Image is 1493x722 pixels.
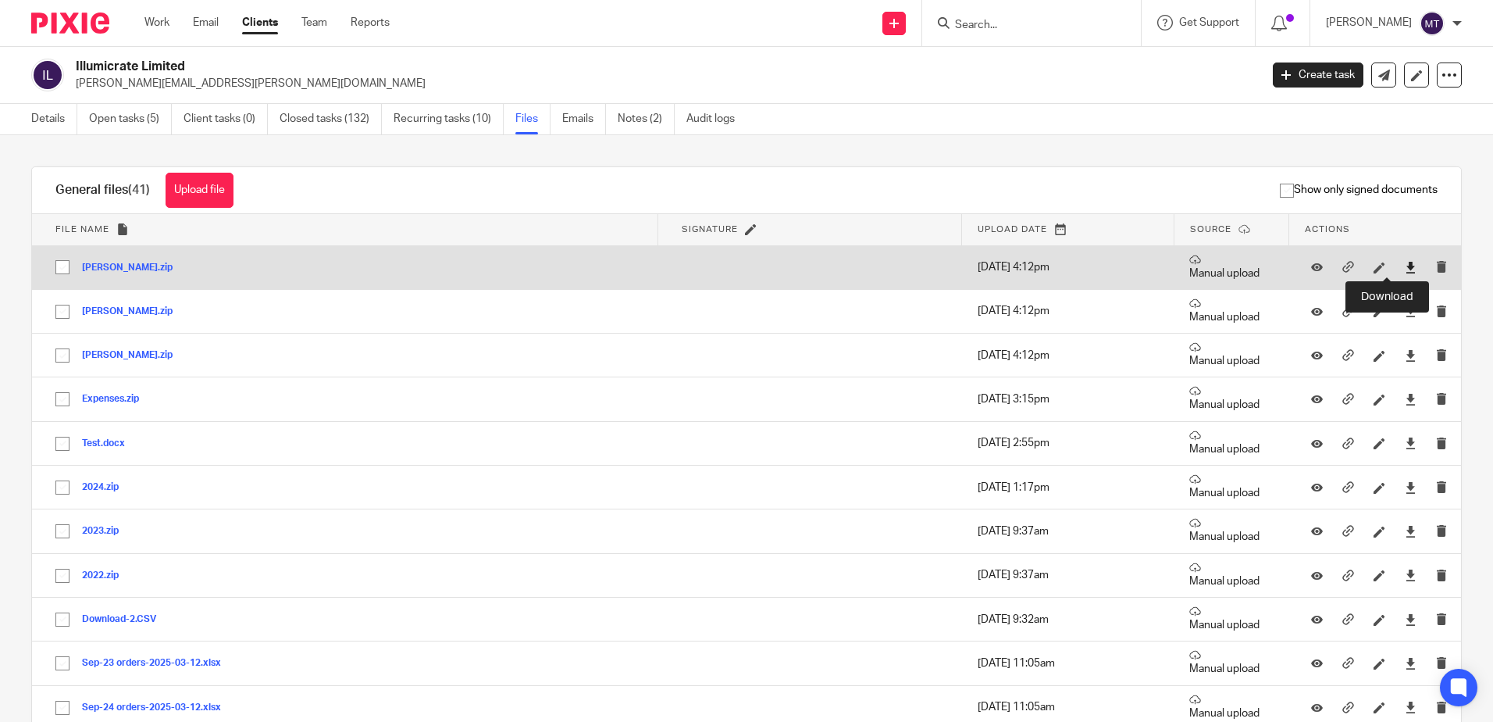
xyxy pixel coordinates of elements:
[48,649,77,678] input: Select
[1405,699,1416,715] a: Download
[1405,524,1416,539] a: Download
[48,561,77,591] input: Select
[1405,656,1416,671] a: Download
[31,13,109,34] img: Pixie
[76,76,1249,91] p: [PERSON_NAME][EMAIL_ADDRESS][PERSON_NAME][DOMAIN_NAME]
[1273,63,1363,88] a: Create task
[618,104,675,134] a: Notes (2)
[48,297,77,327] input: Select
[1405,612,1416,627] a: Download
[1405,391,1416,407] a: Download
[515,104,551,134] a: Files
[82,438,137,449] button: Test.docx
[1189,430,1274,457] p: Manual upload
[953,19,1094,33] input: Search
[48,252,77,282] input: Select
[1405,435,1416,451] a: Download
[1305,225,1350,234] span: Actions
[1405,480,1416,495] a: Download
[682,225,738,234] span: Signature
[55,225,109,234] span: File name
[1189,562,1274,589] p: Manual upload
[82,570,130,581] button: 2022.zip
[1189,606,1274,633] p: Manual upload
[978,524,1159,539] p: [DATE] 9:37am
[351,15,390,30] a: Reports
[48,341,77,370] input: Select
[82,263,184,273] button: [PERSON_NAME].zip
[978,567,1159,583] p: [DATE] 9:37am
[89,104,172,134] a: Open tasks (5)
[82,350,184,361] button: [PERSON_NAME].zip
[1189,254,1274,281] p: Manual upload
[82,658,233,669] button: Sep-23 orders-2025-03-12.xlsx
[978,656,1159,671] p: [DATE] 11:05am
[280,104,382,134] a: Closed tasks (132)
[1280,182,1438,198] span: Show only signed documents
[1405,303,1416,319] a: Download
[978,391,1159,407] p: [DATE] 3:15pm
[1189,298,1274,325] p: Manual upload
[1189,649,1274,677] p: Manual upload
[978,480,1159,495] p: [DATE] 1:17pm
[978,259,1159,275] p: [DATE] 4:12pm
[82,614,168,625] button: Download-2.CSV
[82,702,233,713] button: Sep-24 orders-2025-03-12.xlsx
[978,699,1159,715] p: [DATE] 11:05am
[166,173,233,208] button: Upload file
[1189,694,1274,721] p: Manual upload
[48,429,77,459] input: Select
[978,435,1159,451] p: [DATE] 2:55pm
[82,394,151,405] button: Expenses.zip
[301,15,327,30] a: Team
[686,104,746,134] a: Audit logs
[82,306,184,317] button: [PERSON_NAME].zip
[144,15,169,30] a: Work
[1189,517,1274,545] p: Manual upload
[1189,474,1274,501] p: Manual upload
[128,184,150,196] span: (41)
[193,15,219,30] a: Email
[978,303,1159,319] p: [DATE] 4:12pm
[1405,259,1416,275] a: Download
[184,104,268,134] a: Client tasks (0)
[1189,341,1274,369] p: Manual upload
[31,104,77,134] a: Details
[48,384,77,414] input: Select
[82,526,130,537] button: 2023.zip
[562,104,606,134] a: Emails
[978,225,1047,234] span: Upload date
[55,182,150,198] h1: General files
[1190,225,1231,234] span: Source
[242,15,278,30] a: Clients
[48,516,77,546] input: Select
[1179,17,1239,28] span: Get Support
[1420,11,1445,36] img: svg%3E
[978,612,1159,627] p: [DATE] 9:32am
[76,59,1014,75] h2: Illumicrate Limited
[1189,385,1274,413] p: Manual upload
[31,59,64,91] img: svg%3E
[1405,348,1416,363] a: Download
[978,348,1159,363] p: [DATE] 4:12pm
[48,605,77,634] input: Select
[82,482,130,493] button: 2024.zip
[48,473,77,502] input: Select
[1326,15,1412,30] p: [PERSON_NAME]
[1405,567,1416,583] a: Download
[394,104,504,134] a: Recurring tasks (10)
